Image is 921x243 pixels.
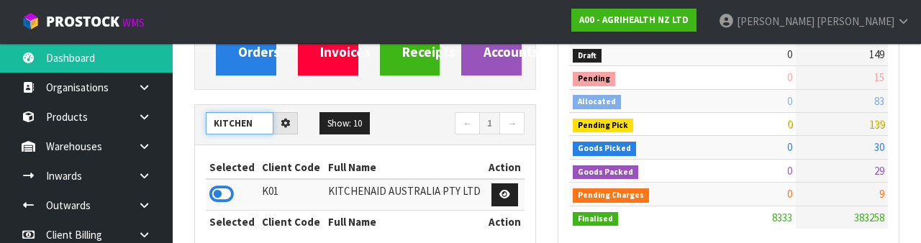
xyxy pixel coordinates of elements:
span: Pending Pick [573,119,633,133]
span: 0 [787,70,792,84]
a: A00 - AGRIHEALTH NZ LTD [571,9,697,32]
span: 383258 [854,211,884,224]
span: Goods Packed [573,165,638,180]
span: 83 [874,94,884,108]
a: → [499,112,525,135]
span: Draft [573,49,602,63]
th: Client Code [258,156,324,179]
a: 1 [479,112,500,135]
th: Full Name [325,156,485,179]
a: ← [455,112,480,135]
span: Finalised [573,212,618,226]
span: 0 [787,117,792,131]
span: [PERSON_NAME] [737,14,815,28]
span: 149 [869,47,884,61]
th: Full Name [325,210,485,233]
span: 9 [879,187,884,201]
span: 29 [874,164,884,178]
th: Selected [206,156,258,179]
small: WMS [122,16,145,29]
th: Client Code [258,210,324,233]
span: 139 [869,117,884,131]
th: Action [485,210,525,233]
span: 8333 [772,211,792,224]
td: KITCHENAID AUSTRALIA PTY LTD [325,179,485,210]
span: Allocated [573,95,621,109]
th: Selected [206,210,258,233]
strong: A00 - AGRIHEALTH NZ LTD [579,14,689,26]
span: Pending Charges [573,188,649,203]
span: 30 [874,140,884,154]
span: 0 [787,140,792,154]
span: ProStock [46,12,119,31]
span: 0 [787,164,792,178]
input: Search clients [206,112,273,134]
span: 15 [874,70,884,84]
nav: Page navigation [376,112,525,137]
td: K01 [258,179,324,210]
img: cube-alt.png [22,12,40,30]
span: Pending [573,72,615,86]
span: [PERSON_NAME] [817,14,894,28]
th: Action [485,156,525,179]
span: 0 [787,94,792,108]
span: Goods Picked [573,142,636,156]
button: Show: 10 [319,112,370,135]
span: 0 [787,47,792,61]
span: 0 [787,187,792,201]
